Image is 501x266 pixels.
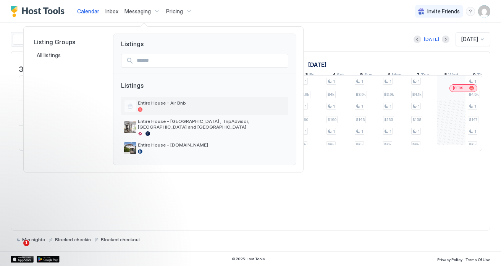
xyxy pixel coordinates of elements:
[138,142,285,148] span: Entire House - [DOMAIN_NAME]
[8,240,26,258] iframe: Intercom live chat
[34,38,101,46] span: Listing Groups
[124,142,136,154] div: listing image
[138,118,285,130] span: Entire House - [GEOGRAPHIC_DATA] , TripAdvisor, [GEOGRAPHIC_DATA] and [GEOGRAPHIC_DATA]
[37,52,62,59] span: All listings
[121,82,288,97] span: Listings
[23,240,29,246] span: 1
[124,121,136,133] div: listing image
[138,100,285,106] span: Entire House - Air Bnb
[6,192,158,245] iframe: Intercom notifications message
[113,34,296,48] span: Listings
[134,54,288,67] input: Input Field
